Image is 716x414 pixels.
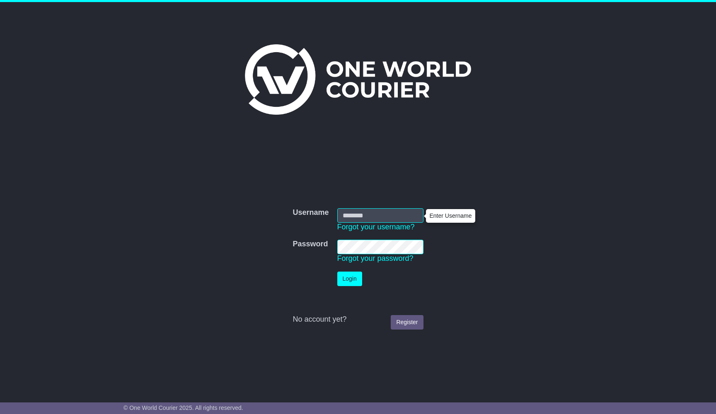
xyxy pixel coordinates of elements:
div: Enter Username [426,209,475,222]
a: Forgot your password? [337,254,414,262]
a: Forgot your username? [337,223,415,231]
img: One World [245,44,471,115]
a: Register [391,315,423,330]
label: Username [293,208,329,217]
span: © One World Courier 2025. All rights reserved. [123,404,243,411]
div: No account yet? [293,315,423,324]
button: Login [337,272,362,286]
label: Password [293,240,328,249]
